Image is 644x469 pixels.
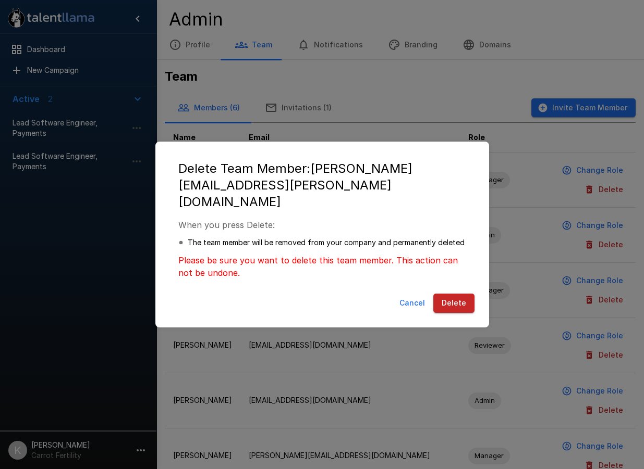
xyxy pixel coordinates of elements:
[395,294,429,313] button: Cancel
[178,254,466,279] p: Please be sure you want to delete this team member. This action can not be undone.
[166,152,479,219] h2: Delete Team Member: [PERSON_NAME][EMAIL_ADDRESS][PERSON_NAME][DOMAIN_NAME]
[188,237,465,248] p: The team member will be removed from your company and permanently deleted
[178,219,466,231] p: When you press Delete:
[433,294,475,313] button: Delete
